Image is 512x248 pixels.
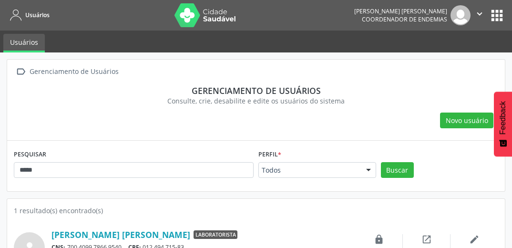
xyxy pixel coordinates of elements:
[374,234,384,245] i: lock
[381,162,414,178] button: Buscar
[446,115,488,125] span: Novo usuário
[258,147,281,162] label: Perfil
[20,85,492,96] div: Gerenciamento de usuários
[194,230,237,239] span: Laboratorista
[362,15,447,23] span: Coordenador de Endemias
[471,5,489,25] button: 
[489,7,505,24] button: apps
[14,65,28,79] i: 
[451,5,471,25] img: img
[494,92,512,156] button: Feedback - Mostrar pesquisa
[262,165,357,175] span: Todos
[499,101,507,134] span: Feedback
[51,229,190,240] a: [PERSON_NAME] [PERSON_NAME]
[25,11,50,19] span: Usuários
[469,234,480,245] i: edit
[440,113,493,129] button: Novo usuário
[28,65,120,79] div: Gerenciamento de Usuários
[474,9,485,19] i: 
[20,96,492,106] div: Consulte, crie, desabilite e edite os usuários do sistema
[14,206,498,216] div: 1 resultado(s) encontrado(s)
[3,34,45,52] a: Usuários
[7,7,50,23] a: Usuários
[14,65,120,79] a:  Gerenciamento de Usuários
[14,147,46,162] label: PESQUISAR
[354,7,447,15] div: [PERSON_NAME] [PERSON_NAME]
[421,234,432,245] i: open_in_new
